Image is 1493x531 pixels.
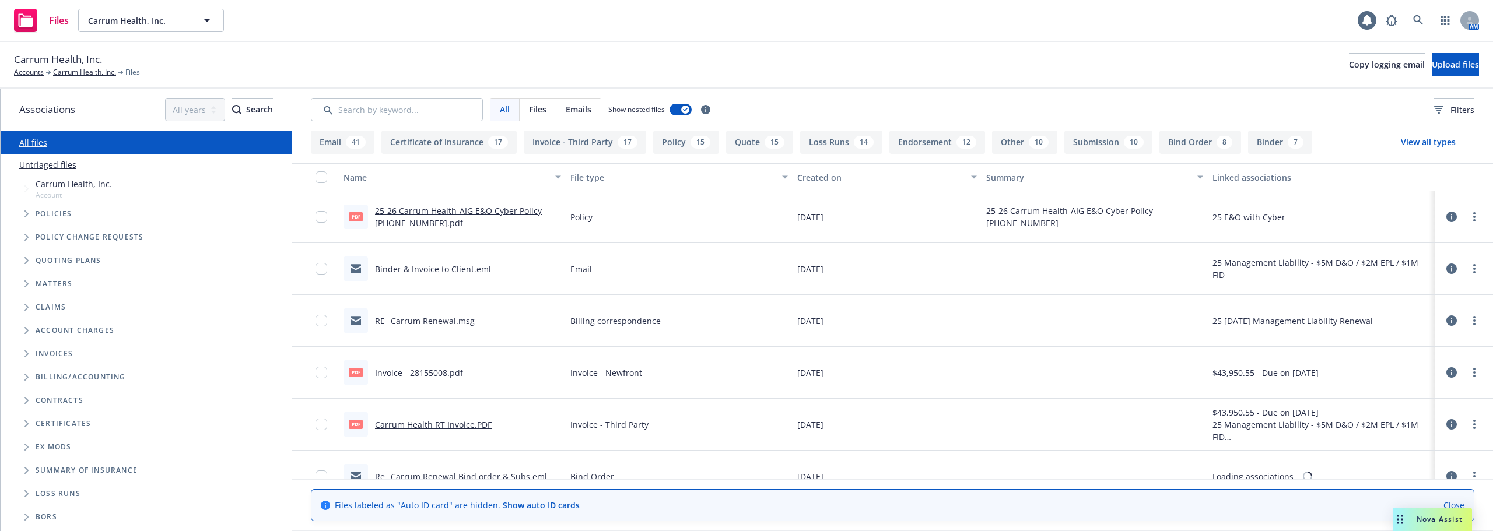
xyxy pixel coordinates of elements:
[1029,136,1049,149] div: 10
[570,470,614,483] span: Bind Order
[570,171,775,184] div: File type
[1212,171,1430,184] div: Linked associations
[14,52,102,67] span: Carrum Health, Inc.
[986,171,1191,184] div: Summary
[36,467,138,474] span: Summary of insurance
[1064,131,1152,154] button: Submission
[36,514,57,521] span: BORs
[488,136,508,149] div: 17
[36,490,80,497] span: Loss Runs
[1467,469,1481,483] a: more
[36,280,72,287] span: Matters
[566,163,793,191] button: File type
[36,420,91,427] span: Certificates
[1288,136,1303,149] div: 7
[1124,136,1144,149] div: 10
[53,67,116,78] a: Carrum Health, Inc.
[339,163,566,191] button: Name
[316,171,327,183] input: Select all
[125,67,140,78] span: Files
[36,327,114,334] span: Account charges
[570,315,661,327] span: Billing correspondence
[335,499,580,511] span: Files labeled as "Auto ID card" are hidden.
[797,211,823,223] span: [DATE]
[19,137,47,148] a: All files
[1208,163,1435,191] button: Linked associations
[570,367,642,379] span: Invoice - Newfront
[349,212,363,221] span: pdf
[1349,53,1425,76] button: Copy logging email
[78,9,224,32] button: Carrum Health, Inc.
[524,131,646,154] button: Invoice - Third Party
[570,211,593,223] span: Policy
[1212,470,1301,483] div: Loading associations...
[793,163,982,191] button: Created on
[1212,211,1285,223] div: 25 E&O with Cyber
[1159,131,1241,154] button: Bind Order
[797,470,823,483] span: [DATE]
[349,420,363,428] span: PDF
[381,131,517,154] button: Certificate of insurance
[986,205,1204,229] span: 25-26 Carrum Health-AIG E&O Cyber Policy [PHONE_NUMBER]
[529,103,546,115] span: Files
[88,15,189,27] span: Carrum Health, Inc.
[992,131,1057,154] button: Other
[346,136,366,149] div: 41
[1434,104,1474,116] span: Filters
[311,98,483,121] input: Search by keyword...
[608,104,665,114] span: Show nested files
[1382,131,1474,154] button: View all types
[1212,419,1430,443] div: 25 Management Liability - $5M D&O / $2M EPL / $1M FID
[36,190,112,200] span: Account
[800,131,882,154] button: Loss Runs
[691,136,710,149] div: 15
[1432,53,1479,76] button: Upload files
[36,397,83,404] span: Contracts
[316,315,327,326] input: Toggle Row Selected
[375,315,475,326] a: RE_ Carrum Renewal.msg
[36,178,112,190] span: Carrum Health, Inc.
[1417,514,1463,524] span: Nova Assist
[316,367,327,378] input: Toggle Row Selected
[797,367,823,379] span: [DATE]
[9,4,73,37] a: Files
[982,163,1208,191] button: Summary
[344,171,548,184] div: Name
[36,210,72,217] span: Policies
[797,315,823,327] span: [DATE]
[503,500,580,511] a: Show auto ID cards
[36,350,73,357] span: Invoices
[232,98,273,121] button: SearchSearch
[316,211,327,223] input: Toggle Row Selected
[1393,508,1472,531] button: Nova Assist
[618,136,637,149] div: 17
[797,263,823,275] span: [DATE]
[1,175,292,365] div: Tree Example
[232,99,273,121] div: Search
[1407,9,1430,32] a: Search
[1212,315,1373,327] div: 25 [DATE] Management Liability Renewal
[1443,499,1464,511] a: Close
[232,105,241,114] svg: Search
[1212,367,1319,379] div: $43,950.55 - Due on [DATE]
[349,368,363,377] span: pdf
[19,102,75,117] span: Associations
[1,365,292,529] div: Folder Tree Example
[889,131,985,154] button: Endorsement
[19,159,76,171] a: Untriaged files
[854,136,874,149] div: 14
[375,367,463,378] a: Invoice - 28155008.pdf
[1212,406,1430,419] div: $43,950.55 - Due on [DATE]
[311,131,374,154] button: Email
[1434,9,1457,32] a: Switch app
[375,205,542,228] a: 25-26 Carrum Health-AIG E&O Cyber Policy [PHONE_NUMBER].pdf
[1467,262,1481,276] a: more
[1432,59,1479,70] span: Upload files
[1467,210,1481,224] a: more
[36,444,71,451] span: Ex Mods
[375,263,491,275] a: Binder & Invoice to Client.eml
[1393,508,1407,531] div: Drag to move
[570,419,649,431] span: Invoice - Third Party
[316,419,327,430] input: Toggle Row Selected
[500,103,510,115] span: All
